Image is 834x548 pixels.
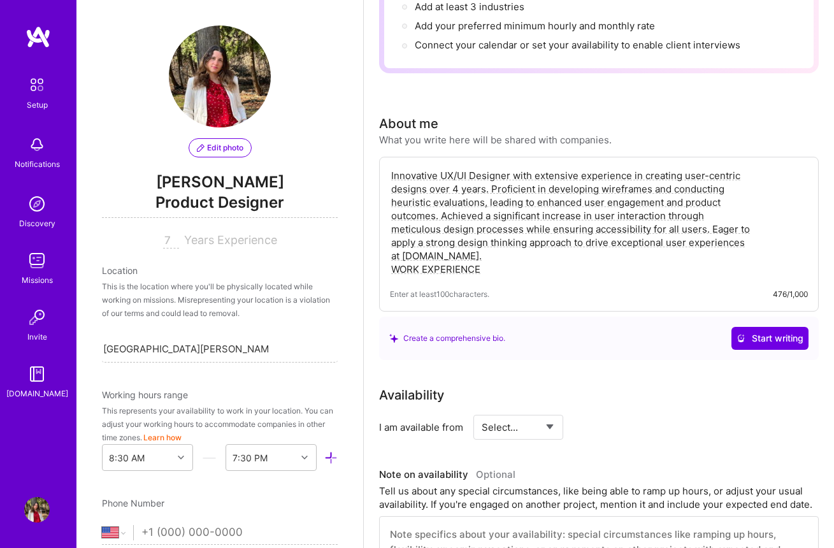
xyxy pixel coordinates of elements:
[24,305,50,330] img: Invite
[24,497,50,523] img: User Avatar
[102,498,164,508] span: Phone Number
[163,233,179,249] input: XX
[27,98,48,112] div: Setup
[178,454,184,461] i: icon Chevron
[24,132,50,157] img: bell
[379,386,444,405] div: Availability
[184,233,277,247] span: Years Experience
[24,191,50,217] img: discovery
[109,451,145,465] div: 8:30 AM
[737,334,745,343] i: icon CrystalBallWhite
[476,468,515,480] span: Optional
[737,332,803,345] span: Start writing
[19,217,55,230] div: Discovery
[203,451,216,465] i: icon HorizontalInLineDivider
[102,280,338,320] div: This is the location where you'll be physically located while working on missions. Misrepresentin...
[27,330,47,343] div: Invite
[22,273,53,287] div: Missions
[379,465,515,484] div: Note on availability
[415,20,655,32] span: Add your preferred minimum hourly and monthly rate
[102,389,188,400] span: Working hours range
[15,157,60,171] div: Notifications
[24,361,50,387] img: guide book
[24,248,50,273] img: teamwork
[773,287,808,301] div: 476/1,000
[390,287,489,301] span: Enter at least 100 characters.
[415,39,740,51] span: Connect your calendar or set your availability to enable client interviews
[379,484,819,511] div: Tell us about any special circumstances, like being able to ramp up hours, or adjust your usual a...
[389,334,398,343] i: icon SuggestedTeams
[389,331,505,345] div: Create a comprehensive bio.
[233,451,268,465] div: 7:30 PM
[197,144,205,152] i: icon PencilPurple
[379,421,463,434] div: I am available from
[102,404,338,444] div: This represents your availability to work in your location. You can adjust your working hours to ...
[102,192,338,218] span: Product Designer
[390,168,808,277] textarea: Innovative UX/UI Designer with extensive experience in creating user-centric designs over 4 years...
[143,431,182,444] button: Learn how
[25,25,51,48] img: logo
[102,173,338,192] span: [PERSON_NAME]
[6,387,68,400] div: [DOMAIN_NAME]
[102,264,338,277] div: Location
[24,71,50,98] img: setup
[21,497,53,523] a: User Avatar
[301,454,308,461] i: icon Chevron
[415,1,524,13] span: Add at least 3 industries
[169,25,271,127] img: User Avatar
[379,133,612,147] div: What you write here will be shared with companies.
[197,142,243,154] span: Edit photo
[731,327,809,350] button: Start writing
[189,138,252,157] button: Edit photo
[379,114,438,133] div: About me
